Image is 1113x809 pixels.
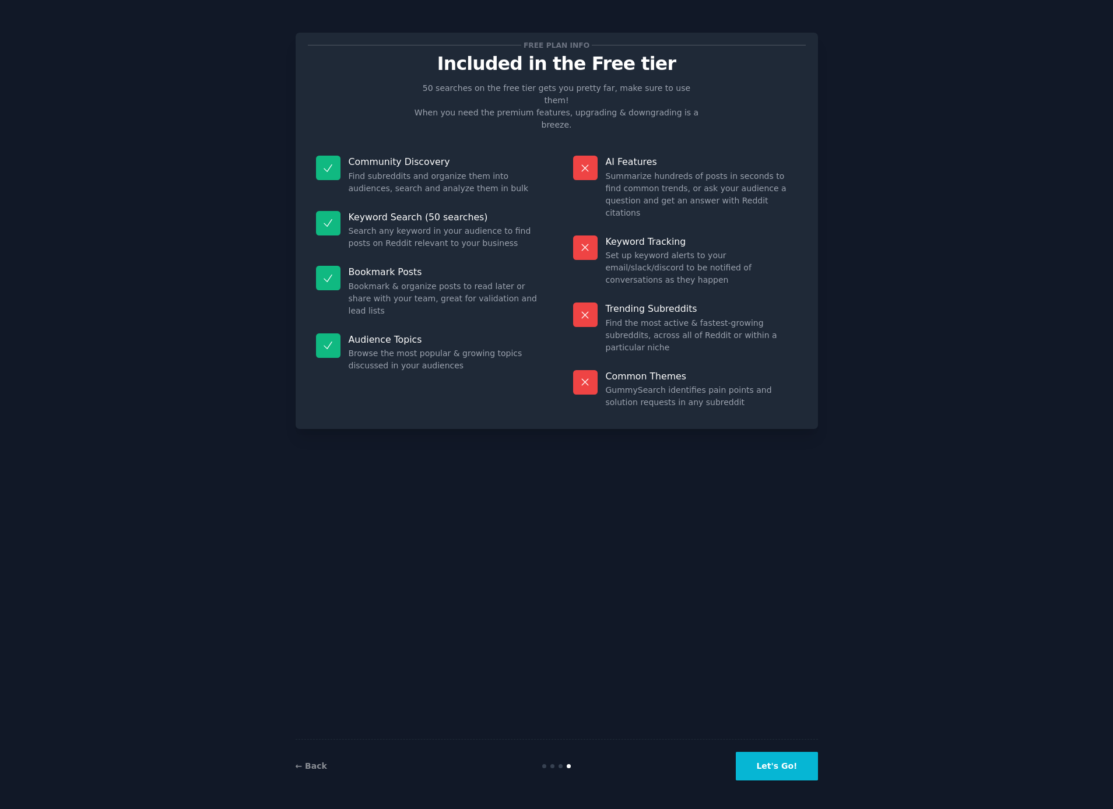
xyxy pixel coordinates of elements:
dd: Set up keyword alerts to your email/slack/discord to be notified of conversations as they happen [606,249,798,286]
p: Keyword Tracking [606,235,798,248]
dd: Summarize hundreds of posts in seconds to find common trends, or ask your audience a question and... [606,170,798,219]
dd: GummySearch identifies pain points and solution requests in any subreddit [606,384,798,409]
button: Let's Go! [736,752,817,780]
p: Included in the Free tier [308,54,806,74]
p: Community Discovery [349,156,540,168]
dd: Bookmark & organize posts to read later or share with your team, great for validation and lead lists [349,280,540,317]
p: Common Themes [606,370,798,382]
dd: Browse the most popular & growing topics discussed in your audiences [349,347,540,372]
span: Free plan info [521,39,591,51]
dd: Search any keyword in your audience to find posts on Reddit relevant to your business [349,225,540,249]
p: AI Features [606,156,798,168]
p: 50 searches on the free tier gets you pretty far, make sure to use them! When you need the premiu... [410,82,704,131]
a: ← Back [296,761,327,771]
p: Bookmark Posts [349,266,540,278]
dd: Find the most active & fastest-growing subreddits, across all of Reddit or within a particular niche [606,317,798,354]
p: Audience Topics [349,333,540,346]
p: Keyword Search (50 searches) [349,211,540,223]
p: Trending Subreddits [606,303,798,315]
dd: Find subreddits and organize them into audiences, search and analyze them in bulk [349,170,540,195]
